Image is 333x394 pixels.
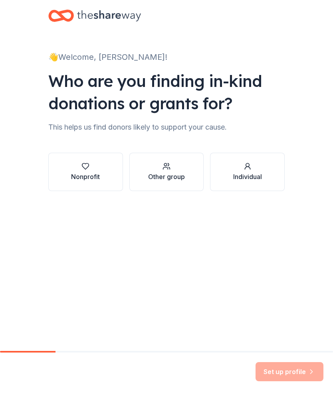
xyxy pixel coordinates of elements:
div: Other group [148,172,185,181]
div: Who are you finding in-kind donations or grants for? [48,70,285,114]
button: Nonprofit [48,153,123,191]
div: This helps us find donors likely to support your cause. [48,121,285,134]
div: 👋 Welcome, [PERSON_NAME]! [48,51,285,63]
div: Nonprofit [71,172,100,181]
div: Individual [233,172,262,181]
button: Other group [129,153,204,191]
button: Individual [210,153,285,191]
